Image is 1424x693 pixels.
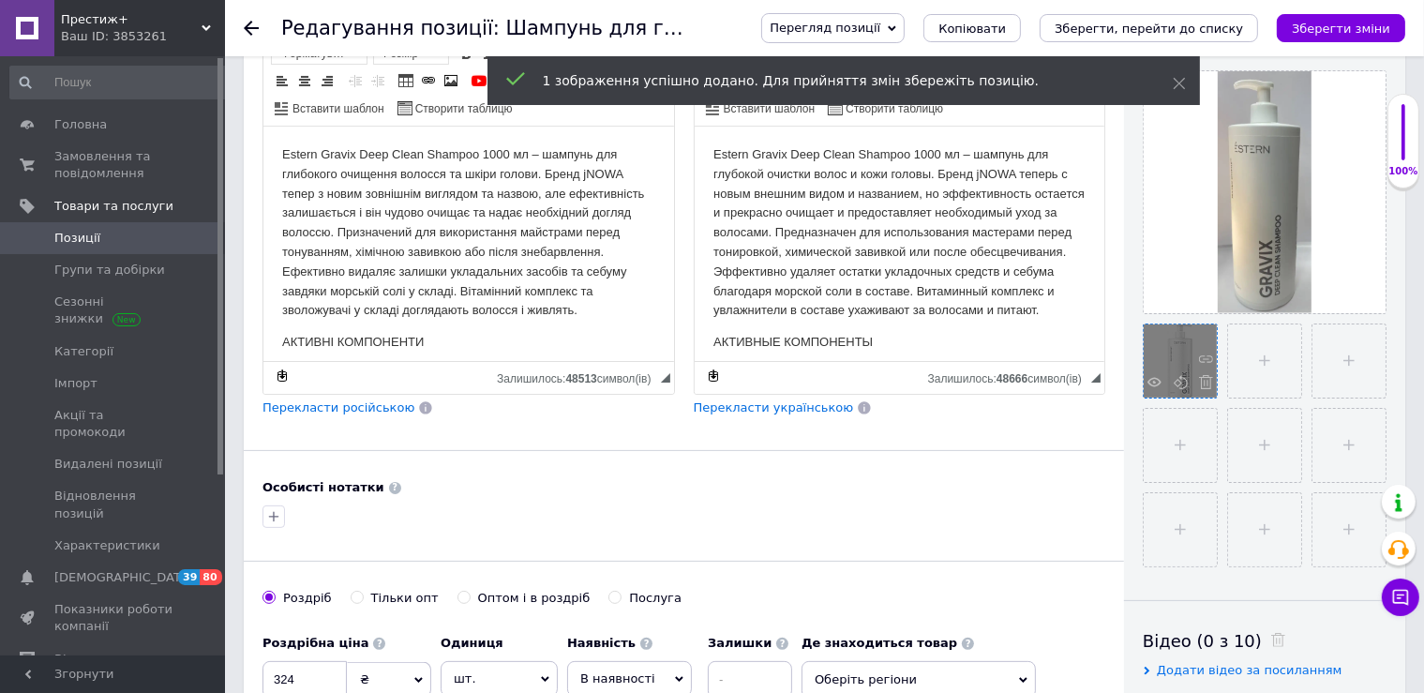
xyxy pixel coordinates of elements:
p: Estern Gravix Deep Clean Shampoo 1000 мл – шампунь для глубокой очистки волос и кожи головы. Брен... [19,19,392,194]
div: Послуга [629,590,682,607]
a: Збільшити відступ [367,70,388,91]
div: Ваш ID: 3853261 [61,28,225,45]
b: Роздрібна ціна [262,636,368,650]
b: Залишки [708,636,772,650]
a: Зображення [441,70,461,91]
body: Редактор, 7AB6CE8E-6EFE-4C5A-A884-5E76803E174A [19,19,392,638]
i: Зберегти, перейти до списку [1055,22,1243,36]
a: По правому краю [317,70,337,91]
span: 48666 [997,372,1027,385]
a: По центру [294,70,315,91]
a: Зменшити відступ [345,70,366,91]
button: Копіювати [923,14,1021,42]
span: Потягніть для зміни розмірів [661,373,670,383]
span: Вставити шаблон [290,101,384,117]
span: Перекласти російською [262,400,414,414]
span: Престиж+ [61,11,202,28]
b: Наявність [567,636,636,650]
a: Вставити шаблон [272,98,387,118]
iframe: Редактор, 7C834890-2EBB-460A-97AC-57ECF1D561FE [263,127,674,361]
div: 100% Якість заповнення [1387,94,1419,188]
span: ₴ [360,672,369,686]
a: Додати відео з YouTube [469,70,489,91]
span: Створити таблицю [412,101,513,117]
span: Імпорт [54,375,97,392]
div: 100% [1388,165,1418,178]
span: Видалені позиції [54,456,162,473]
i: Зберегти зміни [1292,22,1390,36]
a: Таблиця [396,70,416,91]
span: Акції та промокоди [54,407,173,441]
span: Відгуки [54,651,103,668]
input: Пошук [9,66,232,99]
b: Особисті нотатки [262,480,384,494]
button: Зберегти, перейти до списку [1040,14,1258,42]
button: Чат з покупцем [1382,579,1419,616]
div: Роздріб [283,590,332,607]
a: Зробити резервну копію зараз [703,366,724,386]
div: Повернутися назад [244,21,259,36]
span: Групи та добірки [54,262,165,279]
span: 48513 [565,372,596,385]
span: Додати відео за посиланням [1157,663,1342,677]
a: Зробити резервну копію зараз [272,366,292,386]
span: В наявності [580,671,655,685]
span: Категорії [54,343,113,360]
span: Перегляд позиції [770,21,880,35]
span: Копіювати [938,22,1006,36]
b: Одиниця [441,636,503,650]
span: Головна [54,116,107,133]
body: Редактор, 7C834890-2EBB-460A-97AC-57ECF1D561FE [19,19,392,677]
a: Вставити/Редагувати посилання (Ctrl+L) [418,70,439,91]
span: Характеристики [54,537,160,554]
div: Тільки опт [371,590,439,607]
div: Оптом і в роздріб [478,590,591,607]
span: Товари та послуги [54,198,173,215]
div: Кiлькiсть символiв [928,368,1091,385]
span: 39 [178,569,200,585]
span: Потягніть для зміни розмірів [1091,373,1101,383]
div: 1 зображення успішно додано. Для прийняття змін збережіть позицію. [543,71,1126,90]
span: Перекласти українською [694,400,854,414]
p: АКТИВНЫЕ КОМПОНЕНТЫ [19,206,392,226]
span: [DEMOGRAPHIC_DATA] [54,569,193,586]
span: Позиції [54,230,100,247]
span: 80 [200,569,221,585]
p: Estern Gravix Deep Clean Shampoo 1000 мл – шампунь для глибокого очищення волосся та шкіри голови... [19,19,392,194]
a: По лівому краю [272,70,292,91]
span: Показники роботи компанії [54,601,173,635]
p: АКТИВНІ КОМПОНЕНТИ [19,206,392,226]
div: Кiлькiсть символiв [497,368,660,385]
a: Створити таблицю [395,98,516,118]
span: Замовлення та повідомлення [54,148,173,182]
span: Відео (0 з 10) [1143,631,1262,651]
span: Сезонні знижки [54,294,173,327]
b: Де знаходиться товар [802,636,957,650]
iframe: Редактор, 7AB6CE8E-6EFE-4C5A-A884-5E76803E174A [695,127,1105,361]
button: Зберегти зміни [1277,14,1405,42]
span: Відновлення позицій [54,488,173,521]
